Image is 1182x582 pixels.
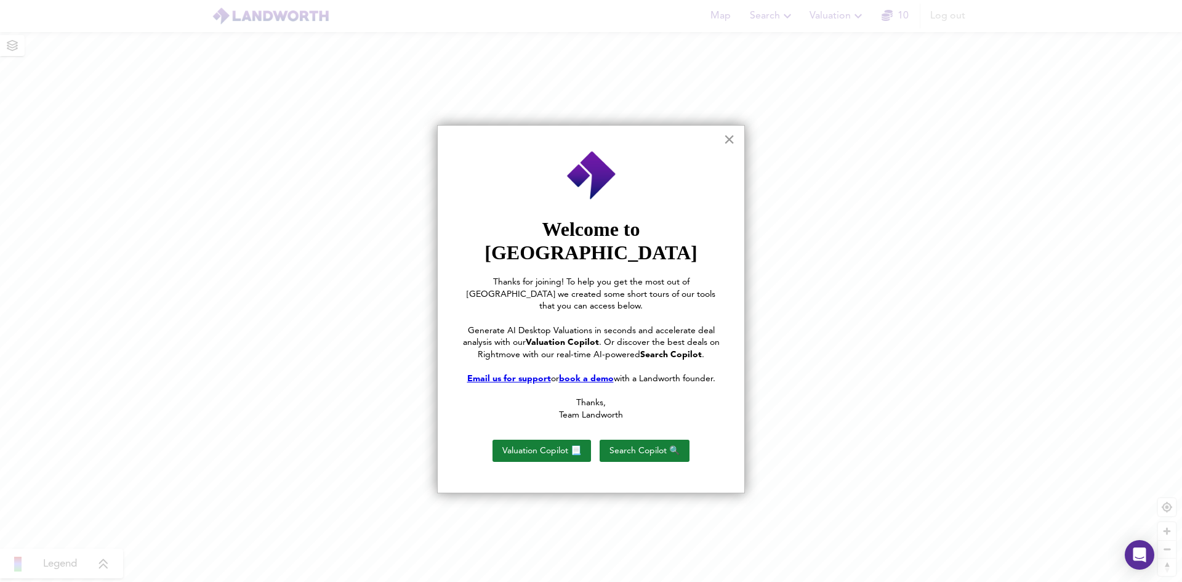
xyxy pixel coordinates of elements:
span: . Or discover the best deals on Rightmove with our real-time AI-powered [478,338,722,359]
p: Thanks, [462,397,720,410]
p: Welcome to [GEOGRAPHIC_DATA] [462,217,720,265]
span: Generate AI Desktop Valuations in seconds and accelerate deal analysis with our [463,326,717,347]
p: Thanks for joining! To help you get the most out of [GEOGRAPHIC_DATA] we created some short tours... [462,277,720,313]
strong: Search Copilot [640,350,702,359]
button: Search Copilot 🔍 [600,440,689,462]
button: Close [723,129,735,149]
span: with a Landworth founder. [614,374,715,383]
div: Open Intercom Messenger [1125,540,1154,570]
img: Employee Photo [566,150,617,201]
a: book a demo [559,374,614,383]
a: Email us for support [467,374,551,383]
strong: Valuation Copilot [526,338,599,347]
button: Valuation Copilot 📃 [492,440,591,462]
p: Team Landworth [462,410,720,422]
span: . [702,350,704,359]
span: or [551,374,559,383]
